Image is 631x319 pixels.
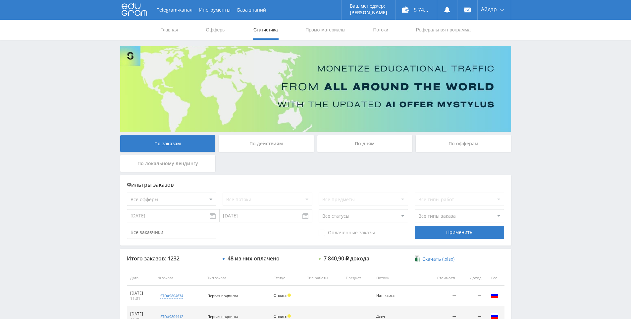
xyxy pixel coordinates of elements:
span: Скачать (.xlsx) [422,256,454,262]
a: Реферальная программа [415,20,471,40]
span: Оплата [274,293,287,298]
div: Итого заказов: 1232 [127,255,216,261]
div: Фильтры заказов [127,182,504,188]
div: 7 840,90 ₽ дохода [324,255,369,261]
div: Применить [415,226,504,239]
a: Статистика [253,20,279,40]
a: Офферы [205,20,227,40]
a: Промо-материалы [305,20,346,40]
img: xlsx [415,255,420,262]
a: Потоки [372,20,389,40]
th: Статус [270,271,304,286]
div: 48 из них оплачено [228,255,280,261]
img: Banner [120,46,511,132]
th: Потоки [373,271,423,286]
span: Первая подписка [207,314,238,319]
div: По дням [317,135,413,152]
th: № заказа [154,271,204,286]
div: По офферам [416,135,511,152]
div: По действиям [219,135,314,152]
span: Холд [288,314,291,318]
td: — [459,286,485,306]
div: 11:01 [130,296,151,301]
div: Дзен [376,314,406,319]
span: Холд [288,294,291,297]
a: Скачать (.xlsx) [415,256,454,262]
th: Предмет [342,271,373,286]
th: Гео [485,271,504,286]
th: Тип заказа [204,271,270,286]
td: — [423,286,459,306]
div: [DATE] [130,291,151,296]
th: Стоимость [423,271,459,286]
span: Первая подписка [207,293,238,298]
div: std#9804634 [160,293,183,298]
th: Дата [127,271,154,286]
span: Айдар [481,7,497,12]
a: Главная [160,20,179,40]
span: Оплаченные заказы [319,230,375,236]
th: Тип работы [304,271,342,286]
div: Нат. карта [376,294,406,298]
span: Оплата [274,314,287,319]
p: [PERSON_NAME] [350,10,387,15]
div: [DATE] [130,311,151,317]
input: Все заказчики [127,226,216,239]
th: Доход [459,271,485,286]
img: rus.png [491,291,499,299]
p: Ваш менеджер: [350,3,387,9]
div: По локальному лендингу [120,155,216,172]
div: По заказам [120,135,216,152]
